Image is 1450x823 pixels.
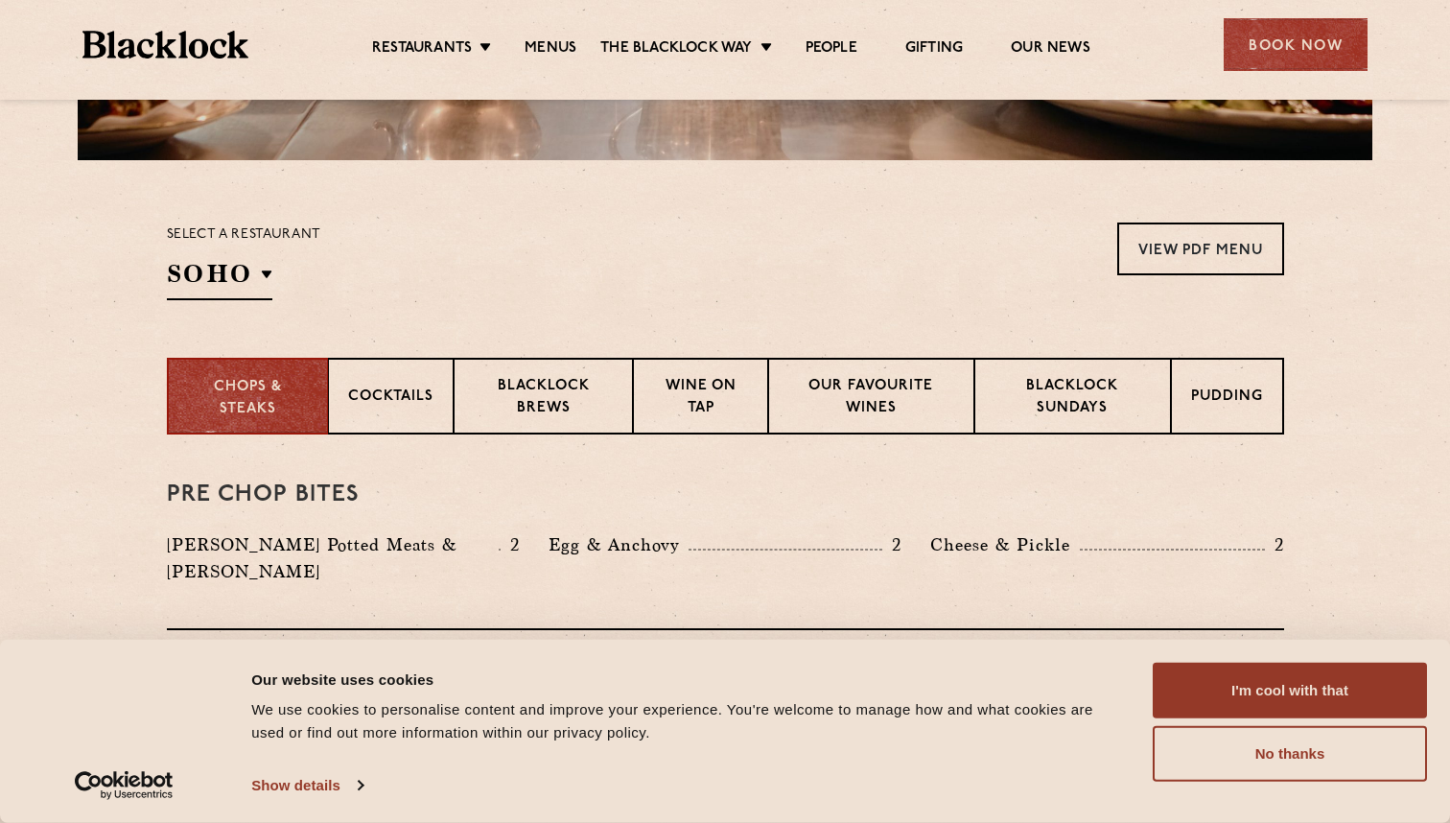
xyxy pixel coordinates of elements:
p: Wine on Tap [653,376,747,421]
p: 2 [1265,532,1284,557]
p: Egg & Anchovy [549,531,689,558]
p: Select a restaurant [167,223,321,247]
a: View PDF Menu [1117,223,1284,275]
div: Book Now [1224,18,1368,71]
a: Show details [251,771,362,800]
p: 2 [882,532,901,557]
p: Chops & Steaks [188,377,308,420]
p: Our favourite wines [788,376,954,421]
div: We use cookies to personalise content and improve your experience. You're welcome to manage how a... [251,698,1110,744]
p: Blacklock Sundays [994,376,1150,421]
a: People [806,39,857,60]
a: The Blacklock Way [600,39,752,60]
p: Cocktails [348,387,433,411]
a: Menus [525,39,576,60]
a: Gifting [905,39,963,60]
div: Our website uses cookies [251,668,1110,691]
h3: Pre Chop Bites [167,482,1284,507]
a: Usercentrics Cookiebot - opens in a new window [40,771,208,800]
a: Restaurants [372,39,472,60]
p: Blacklock Brews [474,376,614,421]
p: [PERSON_NAME] Potted Meats & [PERSON_NAME] [167,531,499,585]
button: I'm cool with that [1153,663,1427,718]
img: BL_Textured_Logo-footer-cropped.svg [82,31,248,59]
p: Pudding [1191,387,1263,411]
button: No thanks [1153,726,1427,782]
h2: SOHO [167,257,272,300]
p: 2 [501,532,520,557]
a: Our News [1011,39,1090,60]
p: Cheese & Pickle [930,531,1080,558]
